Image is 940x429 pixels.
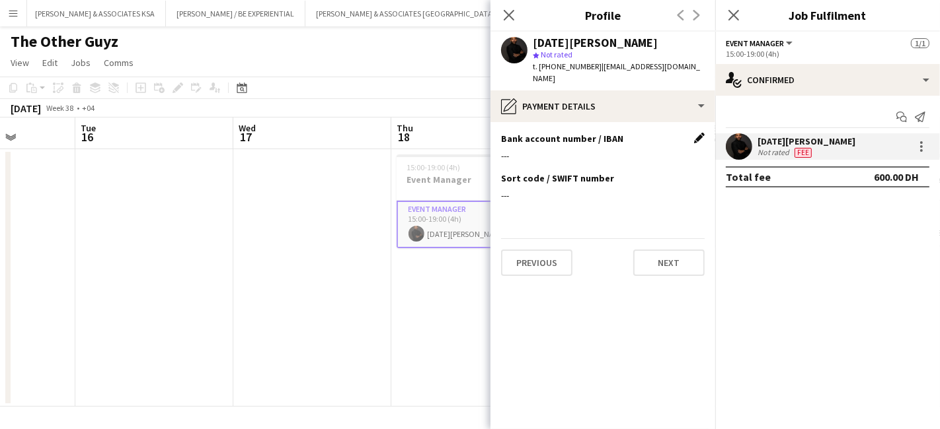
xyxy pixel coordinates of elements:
span: Thu [397,122,413,134]
button: Previous [501,249,572,276]
h3: Profile [490,7,715,24]
a: Comms [98,54,139,71]
span: 18 [395,129,413,145]
span: 1/1 [911,38,929,48]
span: Edit [42,57,58,69]
span: Jobs [71,57,91,69]
h3: Sort code / SWIFT number [501,172,614,184]
h3: Event Manager [397,174,545,185]
button: [PERSON_NAME] & ASSOCIATES [GEOGRAPHIC_DATA] [305,1,506,26]
div: Total fee [726,170,771,183]
span: Tue [81,122,96,134]
div: Payment details [490,90,715,122]
span: Fee [795,148,812,158]
div: +04 [82,103,95,113]
span: Week 38 [44,103,77,113]
span: 17 [237,129,256,145]
h1: The Other Guyz [11,32,118,51]
div: [DATE][PERSON_NAME] [758,135,855,147]
app-card-role: Event Manager1/115:00-19:00 (4h)[DATE][PERSON_NAME] [397,201,545,248]
div: --- [501,189,705,201]
span: | [EMAIL_ADDRESS][DOMAIN_NAME] [533,61,700,83]
app-job-card: 15:00-19:00 (4h)1/1Event Manager1 RoleEvent Manager1/115:00-19:00 (4h)[DATE][PERSON_NAME] [397,154,545,248]
button: Event Manager [726,38,795,48]
h3: Job Fulfilment [715,7,940,24]
span: Event Manager [726,38,784,48]
span: Wed [239,122,256,134]
div: [DATE][PERSON_NAME] [533,37,658,49]
div: 600.00 DH [874,170,919,183]
a: View [5,54,34,71]
div: Confirmed [715,64,940,96]
div: Not rated [758,147,792,158]
div: 15:00-19:00 (4h) [726,49,929,59]
a: Edit [37,54,63,71]
span: 15:00-19:00 (4h) [407,162,461,172]
span: t. [PHONE_NUMBER] [533,61,602,71]
div: Crew has different fees then in role [792,147,814,158]
button: [PERSON_NAME] / BE EXPERIENTIAL [166,1,305,26]
span: View [11,57,29,69]
button: [PERSON_NAME] & ASSOCIATES KSA [24,1,166,26]
div: [DATE] [11,102,41,115]
span: Comms [104,57,134,69]
span: 16 [79,129,96,145]
a: Jobs [65,54,96,71]
div: --- [501,150,705,162]
h3: Bank account number / IBAN [501,133,623,145]
button: Next [633,249,705,276]
span: Not rated [541,49,572,59]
